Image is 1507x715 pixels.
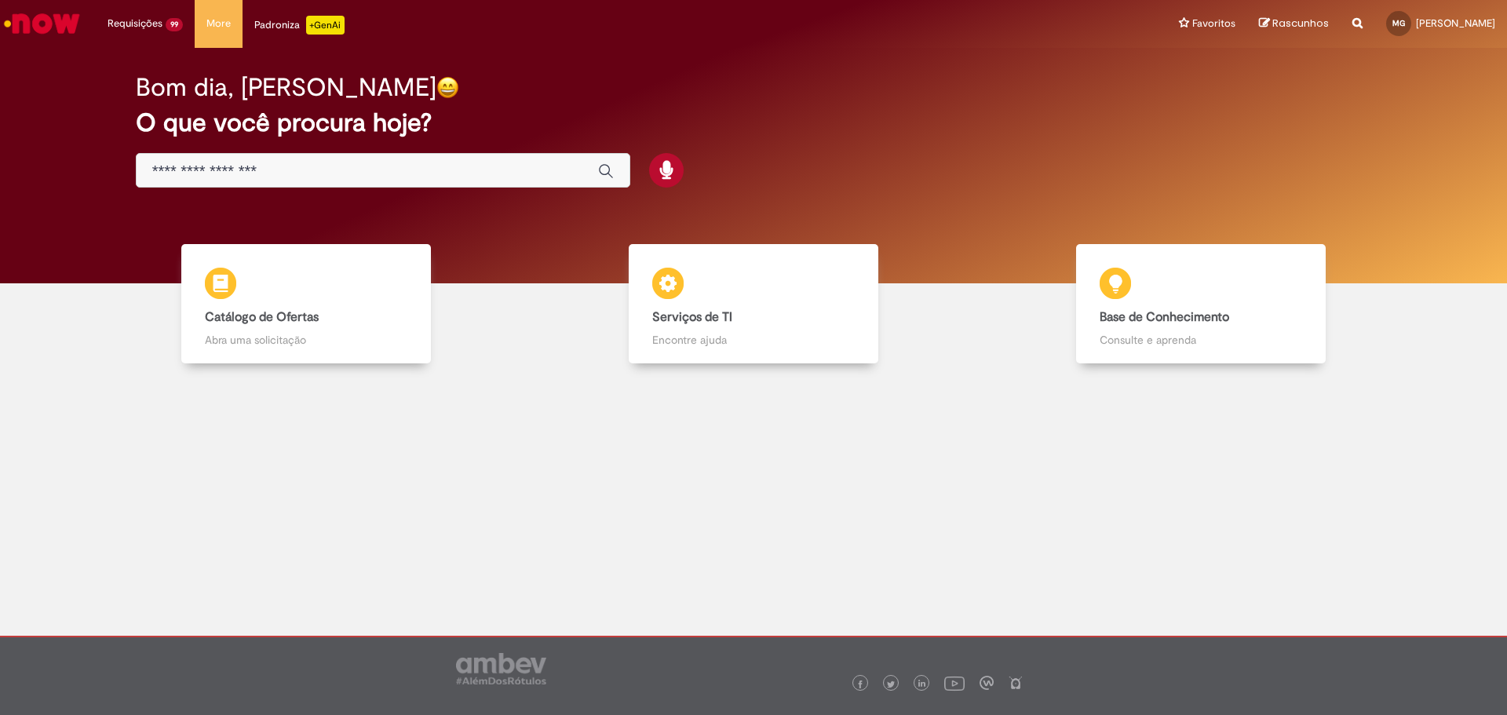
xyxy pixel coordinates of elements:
[108,16,162,31] span: Requisições
[136,109,1372,137] h2: O que você procura hoje?
[136,74,436,101] h2: Bom dia, [PERSON_NAME]
[977,244,1425,364] a: Base de Conhecimento Consulte e aprenda
[166,18,183,31] span: 99
[1272,16,1329,31] span: Rascunhos
[530,244,977,364] a: Serviços de TI Encontre ajuda
[436,76,459,99] img: happy-face.png
[980,676,994,690] img: logo_footer_workplace.png
[887,680,895,688] img: logo_footer_twitter.png
[1100,309,1229,325] b: Base de Conhecimento
[82,244,530,364] a: Catálogo de Ofertas Abra uma solicitação
[918,680,926,689] img: logo_footer_linkedin.png
[652,309,732,325] b: Serviços de TI
[652,332,856,348] p: Encontre ajuda
[206,16,231,31] span: More
[856,680,864,688] img: logo_footer_facebook.png
[1192,16,1235,31] span: Favoritos
[254,16,345,35] div: Padroniza
[1259,16,1329,31] a: Rascunhos
[456,653,546,684] img: logo_footer_ambev_rotulo_gray.png
[1009,676,1023,690] img: logo_footer_naosei.png
[205,332,408,348] p: Abra uma solicitação
[1416,16,1495,30] span: [PERSON_NAME]
[205,309,319,325] b: Catálogo de Ofertas
[1100,332,1303,348] p: Consulte e aprenda
[944,673,965,693] img: logo_footer_youtube.png
[306,16,345,35] p: +GenAi
[1392,18,1405,28] span: MG
[2,8,82,39] img: ServiceNow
